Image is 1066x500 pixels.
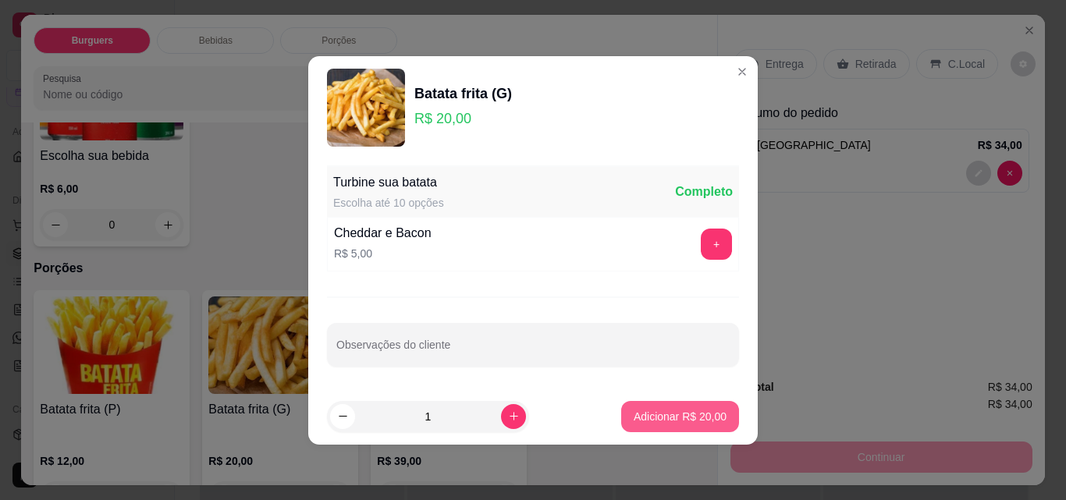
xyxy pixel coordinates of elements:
[330,404,355,429] button: decrease-product-quantity
[327,69,405,147] img: product-image
[414,83,512,105] div: Batata frita (G)
[333,195,444,211] div: Escolha até 10 opções
[701,229,732,260] button: add
[336,343,730,359] input: Observações do cliente
[414,108,512,129] p: R$ 20,00
[621,401,739,432] button: Adicionar R$ 20,00
[334,224,432,243] div: Cheddar e Bacon
[333,173,444,192] div: Turbine sua batata
[634,409,727,424] p: Adicionar R$ 20,00
[334,246,432,261] p: R$ 5,00
[675,183,733,201] div: Completo
[730,59,755,84] button: Close
[501,404,526,429] button: increase-product-quantity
